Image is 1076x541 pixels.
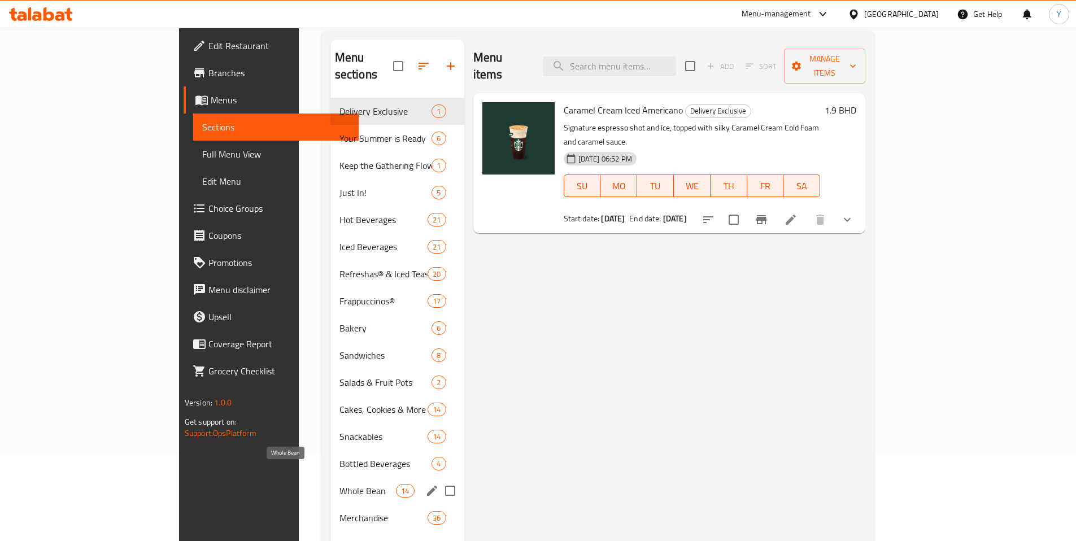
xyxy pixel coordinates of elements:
b: [DATE] [663,211,687,226]
span: Select all sections [386,54,410,78]
div: items [432,376,446,389]
div: Snackables14 [330,423,464,450]
div: Bakery6 [330,315,464,342]
span: Keep the Gathering Flowing [339,159,432,172]
div: Delivery Exclusive1 [330,98,464,125]
span: Delivery Exclusive [339,104,432,118]
span: Sandwiches [339,348,432,362]
a: Menu disclaimer [184,276,359,303]
span: End date: [629,211,661,226]
span: Cakes, Cookies & More [339,403,428,416]
a: Branches [184,59,359,86]
h2: Menu items [473,49,529,83]
span: 6 [432,133,445,144]
button: FR [747,174,784,197]
div: items [428,511,446,525]
span: Caramel Cream Iced Americano [564,102,683,119]
a: Full Menu View [193,141,359,168]
span: 14 [397,486,413,496]
button: MO [600,174,637,197]
div: items [432,104,446,118]
div: Delivery Exclusive [685,104,751,118]
h2: Menu sections [335,49,393,83]
span: 1 [432,106,445,117]
a: Edit Restaurant [184,32,359,59]
b: [DATE] [601,211,625,226]
span: Your Summer is Ready [339,132,432,145]
div: items [432,457,446,470]
div: items [428,403,446,416]
svg: Show Choices [840,213,854,226]
div: Hot Beverages21 [330,206,464,233]
div: Whole Bean14edit [330,477,464,504]
span: [DATE] 06:52 PM [574,154,637,164]
span: Select section [678,54,702,78]
span: FR [752,178,779,194]
button: sort-choices [695,206,722,233]
span: SA [788,178,816,194]
span: Frappuccinos® [339,294,428,308]
button: edit [424,482,441,499]
div: Salads & Fruit Pots2 [330,369,464,396]
div: Bottled Beverages4 [330,450,464,477]
div: Your Summer is Ready6 [330,125,464,152]
span: Merchandise [339,511,428,525]
span: 21 [428,242,445,252]
div: items [432,186,446,199]
input: search [543,56,676,76]
a: Coupons [184,222,359,249]
div: items [432,132,446,145]
span: WE [678,178,706,194]
div: Just In! [339,186,432,199]
div: Iced Beverages21 [330,233,464,260]
div: items [428,294,446,308]
span: Iced Beverages [339,240,428,254]
button: Manage items [784,49,866,84]
div: items [428,430,446,443]
div: Cakes, Cookies & More14 [330,396,464,423]
a: Grocery Checklist [184,357,359,385]
div: Salads & Fruit Pots [339,376,432,389]
span: Bakery [339,321,432,335]
h6: 1.9 BHD [825,102,856,118]
span: Hot Beverages [339,213,428,226]
span: Y [1057,8,1061,20]
div: Merchandise36 [330,504,464,531]
a: Coverage Report [184,330,359,357]
button: Branch-specific-item [748,206,775,233]
a: Menus [184,86,359,114]
span: Sort sections [410,53,437,80]
span: Start date: [564,211,600,226]
div: items [428,213,446,226]
div: [GEOGRAPHIC_DATA] [864,8,939,20]
a: Upsell [184,303,359,330]
button: SA [783,174,820,197]
div: Refreshas® & Iced Teas20 [330,260,464,287]
span: 4 [432,459,445,469]
span: Bottled Beverages [339,457,432,470]
a: Edit menu item [784,213,798,226]
span: 36 [428,513,445,523]
button: TU [637,174,674,197]
span: 8 [432,350,445,361]
div: Keep the Gathering Flowing1 [330,152,464,179]
a: Sections [193,114,359,141]
span: Edit Restaurant [208,39,350,53]
div: Frappuccinos®17 [330,287,464,315]
span: Get support on: [185,415,237,429]
button: delete [807,206,834,233]
div: Refreshas® & Iced Teas [339,267,428,281]
button: show more [834,206,861,233]
div: items [396,484,414,498]
span: 17 [428,296,445,307]
span: Snackables [339,430,428,443]
span: Coverage Report [208,337,350,351]
span: Manage items [793,52,857,80]
span: Choice Groups [208,202,350,215]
